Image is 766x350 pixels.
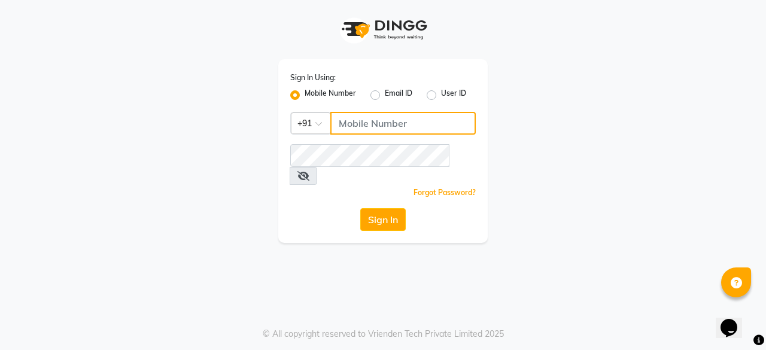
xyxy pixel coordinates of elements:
[290,144,449,167] input: Username
[330,112,476,135] input: Username
[385,88,412,102] label: Email ID
[335,12,431,47] img: logo1.svg
[360,208,406,231] button: Sign In
[716,302,754,338] iframe: chat widget
[441,88,466,102] label: User ID
[414,188,476,197] a: Forgot Password?
[290,72,336,83] label: Sign In Using:
[305,88,356,102] label: Mobile Number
